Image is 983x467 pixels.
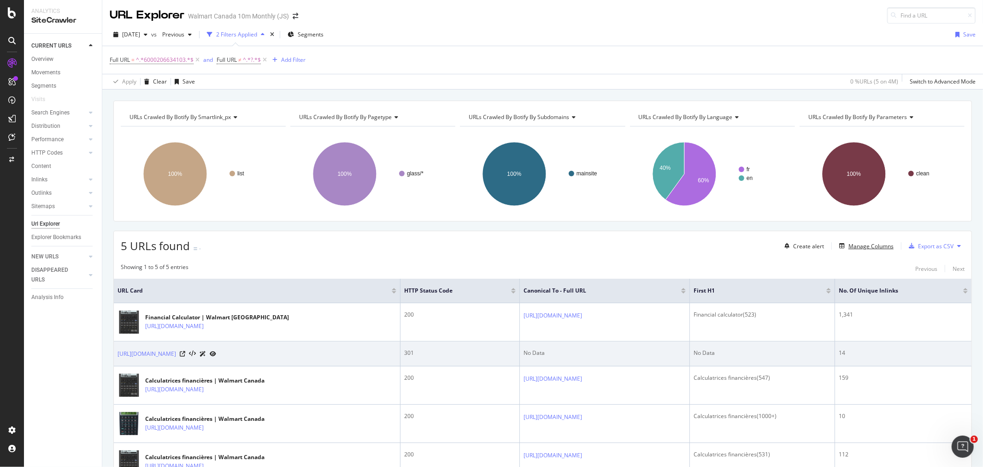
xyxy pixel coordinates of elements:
a: Visits [31,95,54,104]
div: Financial Calculator | Walmart [GEOGRAPHIC_DATA] [145,313,289,322]
button: Add Filter [269,54,306,66]
span: = [131,56,135,64]
div: 112 [839,450,968,459]
div: SiteCrawler [31,15,94,26]
button: Export as CSV [905,239,954,253]
button: Manage Columns [836,240,894,251]
a: [URL][DOMAIN_NAME] [145,322,204,331]
a: Content [31,162,95,171]
div: and [203,56,213,64]
div: 159 [839,374,968,382]
a: Movements [31,68,95,78]
div: NEW URLS [31,252,59,262]
text: 100% [168,171,182,177]
span: 1 [971,436,978,443]
div: Add Filter [281,56,306,64]
div: Next [953,265,965,273]
div: Apply [122,78,136,85]
div: Performance [31,135,64,144]
div: Outlinks [31,188,52,198]
a: Visit Online Page [180,351,185,357]
div: Manage Columns [848,242,894,250]
span: URLs Crawled By Botify By smartlink_px [129,113,231,121]
span: HTTP Status Code [404,287,497,295]
button: Save [952,27,976,42]
h4: URLs Crawled By Botify By language [637,110,787,125]
text: 100% [338,171,352,177]
div: Content [31,162,51,171]
a: NEW URLS [31,252,86,262]
svg: A chart. [290,134,455,214]
div: Segments [31,81,56,91]
text: 40% [659,165,671,171]
div: Clear [153,78,167,85]
svg: A chart. [121,134,286,214]
span: Full URL [217,56,237,64]
div: Showing 1 to 5 of 5 entries [121,263,188,274]
a: HTTP Codes [31,148,86,158]
button: 2 Filters Applied [203,27,268,42]
a: Url Explorer [31,219,95,229]
div: Url Explorer [31,219,60,229]
div: Calculatrices financières(547) [694,374,831,382]
svg: A chart. [800,134,965,214]
a: [URL][DOMAIN_NAME] [145,423,204,432]
button: [DATE] [110,27,151,42]
div: Financial calculator(523) [694,311,831,319]
a: DISAPPEARED URLS [31,265,86,285]
img: main image [118,301,141,343]
text: mainsite [577,170,597,177]
a: CURRENT URLS [31,41,86,51]
a: Inlinks [31,175,86,185]
a: Explorer Bookmarks [31,233,95,242]
text: glass/* [407,170,424,177]
div: DISAPPEARED URLS [31,265,78,285]
a: Performance [31,135,86,144]
button: View HTML Source [189,351,196,357]
span: First H1 [694,287,812,295]
div: Movements [31,68,60,78]
svg: A chart. [460,134,625,214]
img: main image [118,404,141,443]
span: URLs Crawled By Botify By parameters [808,113,907,121]
a: [URL][DOMAIN_NAME] [524,311,582,320]
svg: A chart. [630,134,795,214]
div: 2 Filters Applied [216,30,257,38]
div: 200 [404,412,516,420]
a: Distribution [31,121,86,131]
a: Search Engines [31,108,86,118]
span: ^.*6000206634103.*$ [136,54,194,66]
div: 14 [839,349,968,357]
iframe: Intercom live chat [952,436,974,458]
span: Full URL [110,56,130,64]
a: Sitemaps [31,202,86,211]
div: Calculatrices financières | Walmart Canada [145,377,265,385]
div: 200 [404,450,516,459]
text: 60% [698,177,709,184]
a: Outlinks [31,188,86,198]
div: Inlinks [31,175,47,185]
div: Sitemaps [31,202,55,211]
div: Distribution [31,121,60,131]
div: URL Explorer [110,7,184,23]
button: Create alert [781,239,824,253]
h4: URLs Crawled By Botify By parameters [806,110,956,125]
span: No. of Unique Inlinks [839,287,949,295]
div: 0 % URLs ( 5 on 4M ) [850,78,898,85]
input: Find a URL [887,7,976,24]
div: 1,341 [839,311,968,319]
span: 2025 Aug. 29th [122,30,140,38]
a: [URL][DOMAIN_NAME] [118,349,176,359]
a: [URL][DOMAIN_NAME] [524,451,582,460]
div: No Data [524,349,686,357]
span: URLs Crawled By Botify By pagetype [299,113,392,121]
div: times [268,30,276,39]
div: Calculatrices financières | Walmart Canada [145,415,265,423]
button: Segments [284,27,327,42]
button: and [203,55,213,64]
text: fr [747,166,750,173]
